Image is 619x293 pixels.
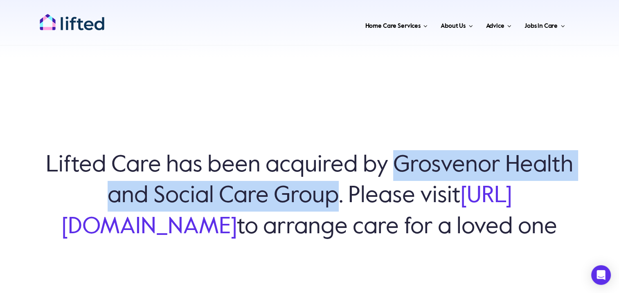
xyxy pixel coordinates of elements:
[41,150,578,242] h6: Lifted Care has been acquired by Grosvenor Health and Social Care Group. Please visit to arrange ...
[486,20,504,33] span: Advice
[363,12,430,37] a: Home Care Services
[522,12,567,37] a: Jobs in Care
[365,20,421,33] span: Home Care Services
[39,14,105,22] a: lifted-logo
[524,20,558,33] span: Jobs in Care
[438,12,475,37] a: About Us
[62,185,512,238] a: [URL][DOMAIN_NAME]
[483,12,513,37] a: Advice
[131,12,567,37] nav: Main Menu
[591,265,611,285] div: Open Intercom Messenger
[441,20,466,33] span: About Us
